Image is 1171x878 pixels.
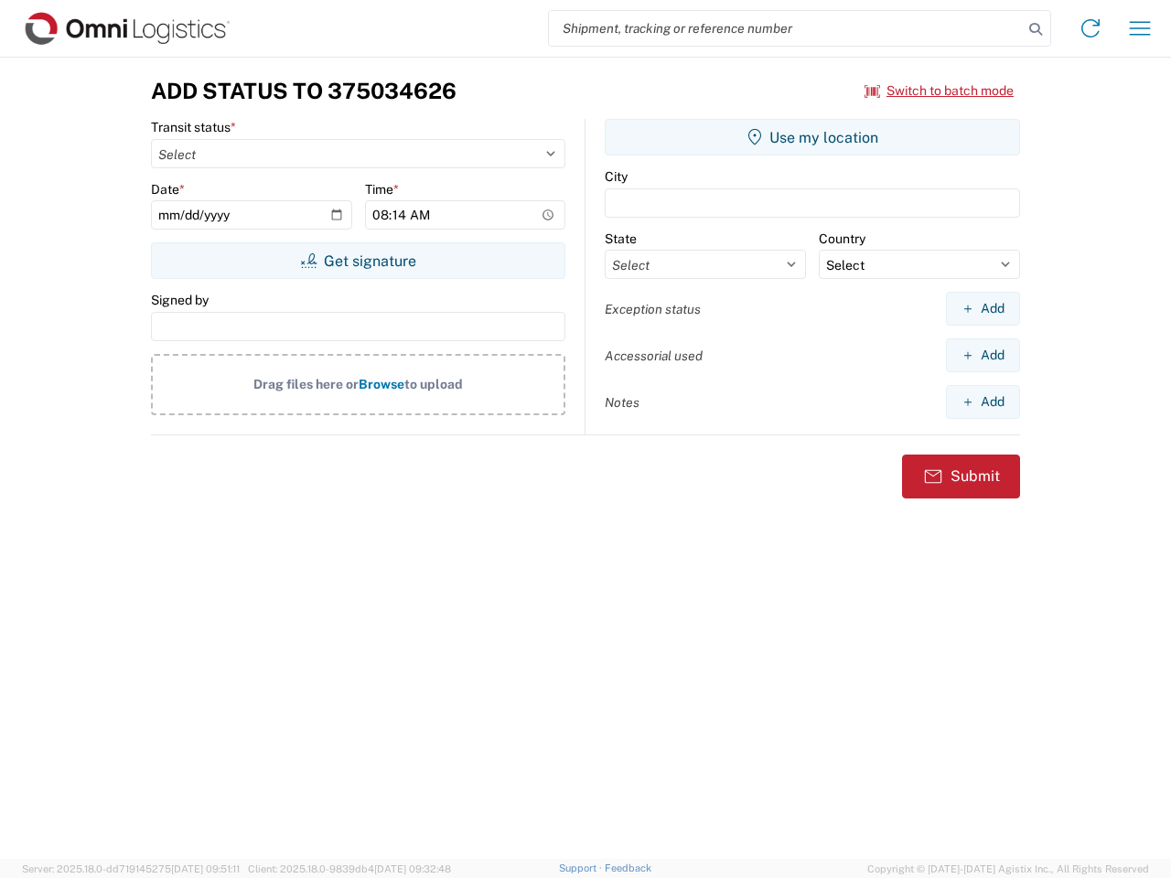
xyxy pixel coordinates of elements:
label: Accessorial used [605,348,703,364]
input: Shipment, tracking or reference number [549,11,1023,46]
label: Notes [605,394,639,411]
h3: Add Status to 375034626 [151,78,457,104]
button: Add [946,338,1020,372]
span: Client: 2025.18.0-9839db4 [248,863,451,874]
span: [DATE] 09:32:48 [374,863,451,874]
label: Time [365,181,399,198]
label: Transit status [151,119,236,135]
a: Support [559,862,605,873]
label: Date [151,181,185,198]
span: Server: 2025.18.0-dd719145275 [22,863,240,874]
label: Signed by [151,292,209,308]
span: Copyright © [DATE]-[DATE] Agistix Inc., All Rights Reserved [867,861,1149,877]
button: Submit [902,455,1020,498]
span: [DATE] 09:51:11 [171,863,240,874]
span: Browse [359,377,404,391]
button: Switch to batch mode [865,76,1014,106]
button: Get signature [151,242,565,279]
a: Feedback [605,862,651,873]
span: to upload [404,377,463,391]
button: Add [946,292,1020,326]
span: Drag files here or [253,377,359,391]
label: State [605,230,637,247]
label: Exception status [605,301,701,317]
label: City [605,168,628,185]
button: Add [946,385,1020,419]
button: Use my location [605,119,1020,155]
label: Country [819,230,865,247]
